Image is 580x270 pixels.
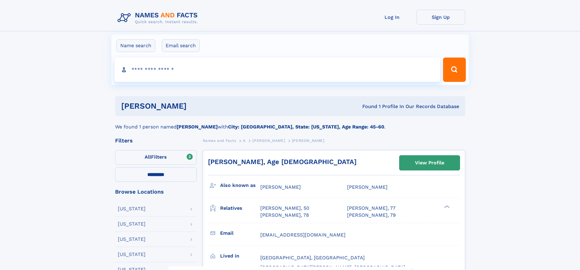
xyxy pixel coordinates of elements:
[228,124,384,130] b: City: [GEOGRAPHIC_DATA], State: [US_STATE], Age Range: 45-60
[260,184,301,190] span: [PERSON_NAME]
[203,137,236,144] a: Names and Facts
[260,255,365,261] span: [GEOGRAPHIC_DATA], [GEOGRAPHIC_DATA]
[347,184,388,190] span: [PERSON_NAME]
[114,58,441,82] input: search input
[368,10,417,25] a: Log In
[118,222,146,226] div: [US_STATE]
[347,205,395,212] a: [PERSON_NAME], 77
[118,252,146,257] div: [US_STATE]
[220,180,260,191] h3: Also known as
[260,212,309,219] a: [PERSON_NAME], 78
[292,139,325,143] span: [PERSON_NAME]
[145,154,151,160] span: All
[399,156,460,170] a: View Profile
[208,158,357,166] a: [PERSON_NAME], Age [DEMOGRAPHIC_DATA]
[274,103,459,110] div: Found 1 Profile In Our Records Database
[162,39,200,52] label: Email search
[115,150,197,165] label: Filters
[115,10,203,26] img: Logo Names and Facts
[121,102,275,110] h1: [PERSON_NAME]
[115,138,197,143] div: Filters
[260,205,309,212] a: [PERSON_NAME], 50
[443,58,466,82] button: Search Button
[252,137,285,144] a: [PERSON_NAME]
[443,205,450,209] div: ❯
[220,228,260,238] h3: Email
[118,206,146,211] div: [US_STATE]
[116,39,155,52] label: Name search
[252,139,285,143] span: [PERSON_NAME]
[220,251,260,261] h3: Lived in
[177,124,218,130] b: [PERSON_NAME]
[347,212,396,219] a: [PERSON_NAME], 79
[220,203,260,213] h3: Relatives
[118,237,146,242] div: [US_STATE]
[115,116,465,131] div: We found 1 person named with .
[243,137,246,144] a: A
[417,10,465,25] a: Sign Up
[260,232,346,238] span: [EMAIL_ADDRESS][DOMAIN_NAME]
[415,156,444,170] div: View Profile
[115,189,197,195] div: Browse Locations
[243,139,246,143] span: A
